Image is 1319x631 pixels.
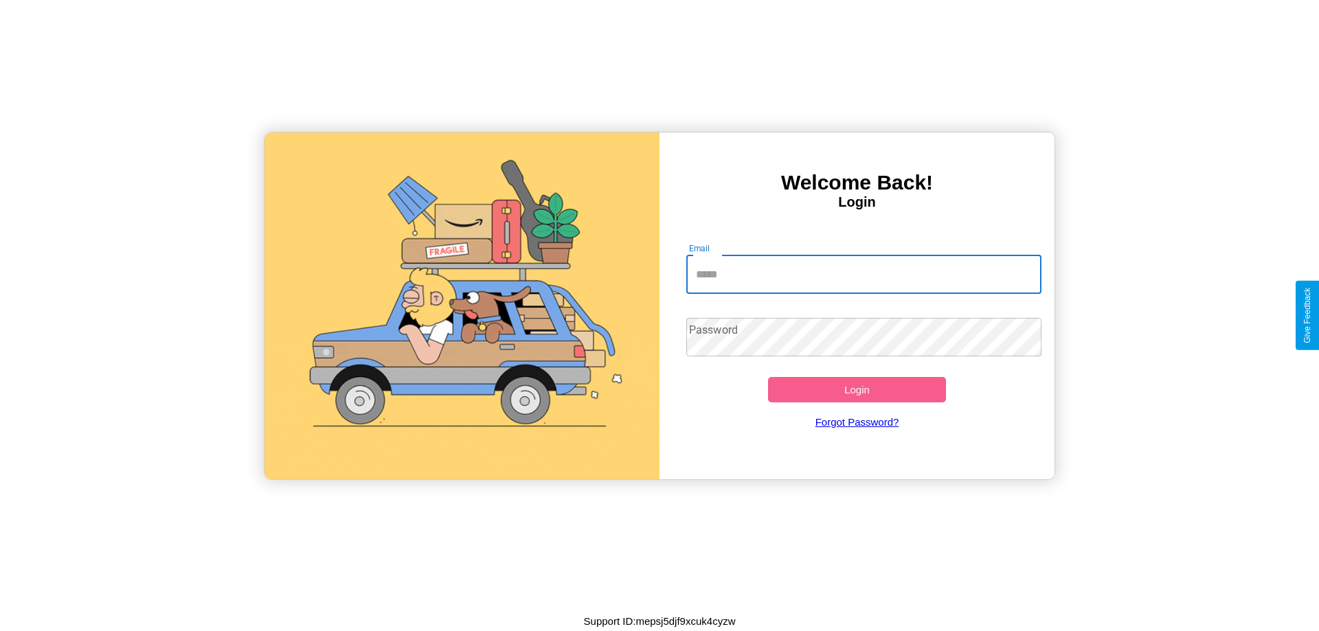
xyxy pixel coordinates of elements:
button: Login [768,377,946,402]
h4: Login [659,194,1055,210]
img: gif [264,133,659,479]
p: Support ID: mepsj5djf9xcuk4cyzw [584,612,736,630]
div: Give Feedback [1303,288,1312,343]
a: Forgot Password? [679,402,1035,441]
h3: Welcome Back! [659,171,1055,194]
label: Email [689,242,710,254]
